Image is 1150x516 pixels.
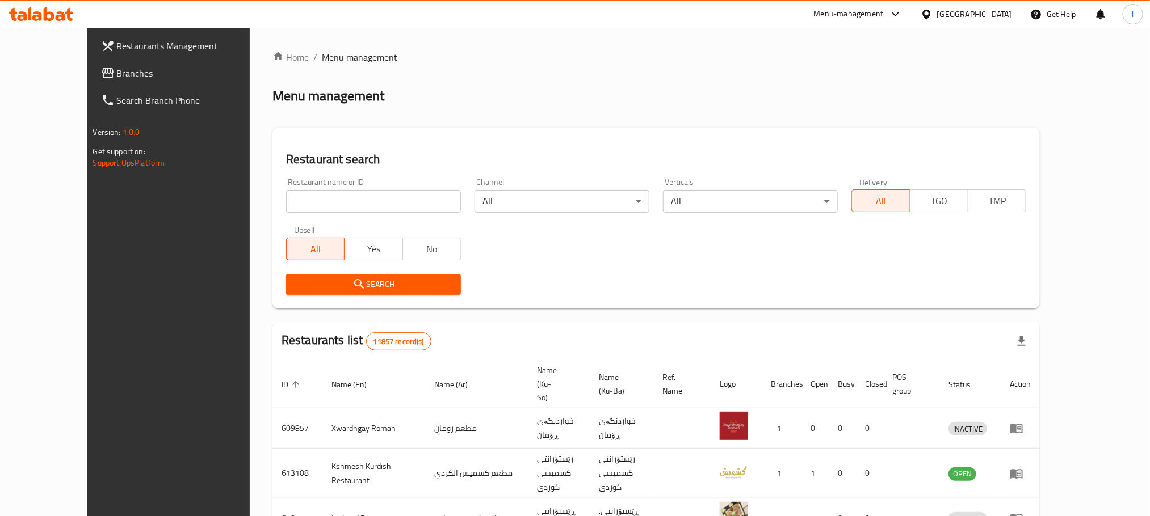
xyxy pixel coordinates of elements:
span: Version: [93,125,121,139]
span: Yes [349,241,398,257]
button: Search [286,274,461,295]
span: Name (Ar) [434,378,482,391]
th: Branches [762,360,801,408]
a: Support.OpsPlatform [93,155,165,170]
button: Yes [344,238,402,260]
td: 1 [801,449,829,498]
label: Delivery [859,178,888,186]
span: Get support on: [93,144,145,159]
button: All [851,189,910,212]
span: Status [948,378,985,391]
td: 1 [762,408,801,449]
div: INACTIVE [948,422,987,435]
span: All [857,193,905,209]
td: 0 [829,449,856,498]
a: Restaurants Management [92,32,279,60]
span: All [291,241,340,257]
div: Menu [1010,467,1031,480]
td: 1 [762,449,801,498]
td: Xwardngay Roman [322,408,425,449]
h2: Menu management [272,87,384,105]
button: No [402,238,461,260]
td: 0 [829,408,856,449]
td: رێستۆرانتی کشمیشى كوردى [528,449,590,498]
a: Home [272,50,309,64]
span: Menu management [322,50,397,64]
span: Search Branch Phone [117,94,270,107]
td: مطعم رومان [425,408,528,449]
th: Open [801,360,829,408]
th: Closed [856,360,883,408]
a: Search Branch Phone [92,87,279,114]
td: رێستۆرانتی کشمیشى كوردى [590,449,653,498]
h2: Restaurants list [282,332,431,350]
span: INACTIVE [948,422,987,435]
input: Search for restaurant name or ID.. [286,190,461,213]
div: All [475,190,649,213]
th: Logo [711,360,762,408]
td: 609857 [272,408,322,449]
span: TGO [915,193,964,209]
td: 0 [856,408,883,449]
span: Ref. Name [662,370,697,397]
span: Name (En) [331,378,381,391]
span: Search [295,277,452,291]
div: All [663,190,838,213]
img: Xwardngay Roman [720,412,748,440]
div: Menu-management [814,7,884,21]
button: TMP [968,189,1026,212]
span: Branches [117,66,270,80]
td: 0 [856,449,883,498]
span: TMP [973,193,1022,209]
span: 1.0.0 [123,125,140,139]
li: / [313,50,317,64]
td: مطعم كشميش الكردي [425,449,528,498]
td: 613108 [272,449,322,498]
a: Branches [92,60,279,87]
td: Kshmesh Kurdish Restaurant [322,449,425,498]
span: POS group [892,370,926,397]
label: Upsell [294,226,315,234]
img: Kshmesh Kurdish Restaurant [720,457,748,485]
td: 0 [801,408,829,449]
td: خواردنگەی ڕۆمان [528,408,590,449]
div: Total records count [366,332,431,350]
span: Name (Ku-Ba) [599,370,640,397]
button: TGO [910,189,968,212]
div: [GEOGRAPHIC_DATA] [937,8,1012,20]
div: Export file [1008,328,1035,355]
button: All [286,238,345,260]
span: OPEN [948,467,976,480]
nav: breadcrumb [272,50,1040,64]
span: 11857 record(s) [367,336,431,347]
th: Action [1001,360,1040,408]
span: No [408,241,456,257]
div: Menu [1010,421,1031,435]
span: Restaurants Management [117,39,270,53]
td: خواردنگەی ڕۆمان [590,408,653,449]
span: Name (Ku-So) [537,363,576,404]
span: l [1132,8,1134,20]
h2: Restaurant search [286,151,1026,168]
span: ID [282,378,303,391]
th: Busy [829,360,856,408]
